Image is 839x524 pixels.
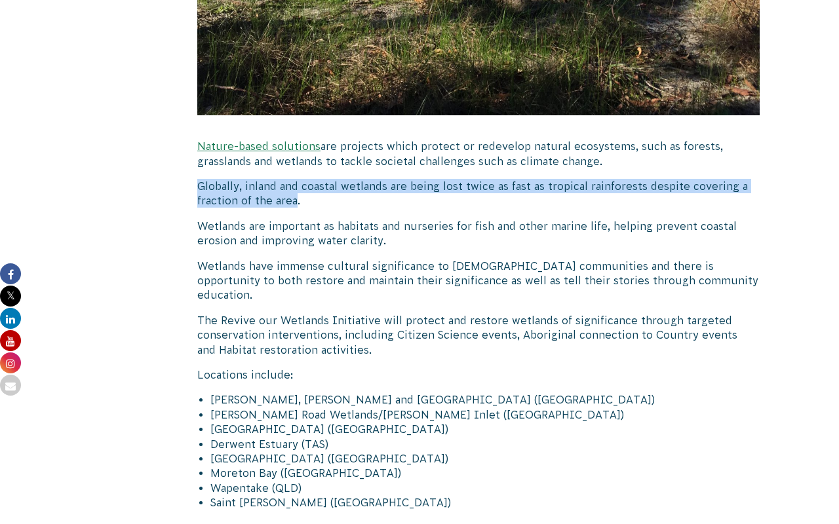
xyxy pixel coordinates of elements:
[210,451,760,466] li: [GEOGRAPHIC_DATA] ([GEOGRAPHIC_DATA])
[210,407,760,422] li: [PERSON_NAME] Road Wetlands/[PERSON_NAME] Inlet ([GEOGRAPHIC_DATA])
[197,140,321,152] a: Nature-based solutions
[197,259,760,303] p: Wetlands have immense cultural significance to [DEMOGRAPHIC_DATA] communities and there is opport...
[197,179,760,208] p: Globally, inland and coastal wetlands are being lost twice as fast as tropical rainforests despit...
[210,466,760,480] li: Moreton Bay ([GEOGRAPHIC_DATA])
[210,495,760,510] li: Saint [PERSON_NAME] ([GEOGRAPHIC_DATA])
[197,313,760,357] p: The Revive our Wetlands Initiative will protect and restore wetlands of significance through targ...
[210,481,760,495] li: Wapentake (QLD)
[210,437,760,451] li: Derwent Estuary (TAS)
[210,392,760,407] li: [PERSON_NAME], [PERSON_NAME] and [GEOGRAPHIC_DATA] ([GEOGRAPHIC_DATA])
[210,422,760,436] li: [GEOGRAPHIC_DATA] ([GEOGRAPHIC_DATA])
[197,219,760,248] p: Wetlands are important as habitats and nurseries for fish and other marine life, helping prevent ...
[197,367,760,382] p: Locations include:
[197,139,760,168] p: are projects which protect or redevelop natural ecosystems, such as forests, grasslands and wetla...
